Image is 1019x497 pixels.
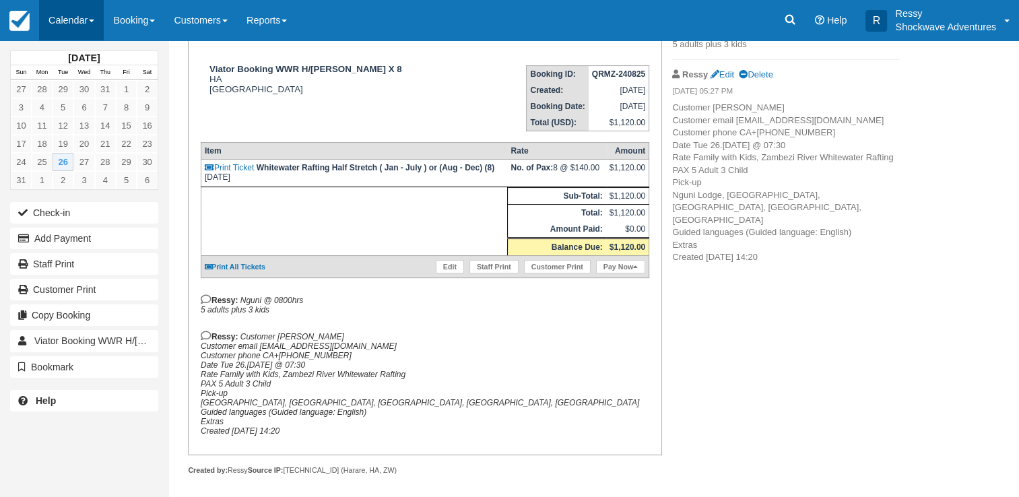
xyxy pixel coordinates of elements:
td: $1,120.00 [606,188,649,205]
td: [DATE] [201,160,507,187]
th: Created: [527,82,589,98]
strong: Ressy: [201,296,238,305]
div: $1,120.00 [610,163,645,183]
a: Edit [711,69,734,79]
a: Pay Now [596,260,645,273]
a: 4 [32,98,53,117]
em: Nguni @ 0800hrs 5 adults plus 3 kids [201,296,303,314]
th: Tue [53,65,73,80]
a: 4 [95,171,116,189]
em: [DATE] 05:27 PM [672,86,899,100]
strong: Source IP: [248,466,284,474]
td: $1,120.00 [589,114,649,131]
a: 30 [137,153,158,171]
a: 28 [32,80,53,98]
a: 22 [116,135,137,153]
button: Copy Booking [10,304,158,326]
a: 31 [11,171,32,189]
strong: Viator Booking WWR H/[PERSON_NAME] X 8 [209,64,402,74]
strong: QRMZ-240825 [592,69,645,79]
p: Shockwave Adventures [895,20,996,34]
a: 2 [53,171,73,189]
a: 5 [116,171,137,189]
a: Staff Print [469,260,519,273]
a: Print Ticket [205,163,254,172]
a: Viator Booking WWR H/[PERSON_NAME] X 8 [10,330,158,352]
a: 11 [32,117,53,135]
th: Sat [137,65,158,80]
th: Item [201,143,507,160]
th: Thu [95,65,116,80]
span: ge, [GEOGRAPHIC_DATA], [GEOGRAPHIC_DATA], [GEOGRAPHIC_DATA], [GEOGRAPHIC_DATA] Guided languages (... [672,190,861,263]
div: Ressy [TECHNICAL_ID] (Harare, HA, ZW) [188,465,661,475]
strong: No. of Pax [511,163,554,172]
td: 8 @ $140.00 [508,160,606,187]
a: 28 [95,153,116,171]
strong: Ressy: [201,332,238,341]
a: 1 [32,171,53,189]
a: 29 [53,80,73,98]
a: 8 [116,98,137,117]
a: Customer Print [524,260,591,273]
th: Sun [11,65,32,80]
strong: $1,120.00 [610,242,645,252]
td: [DATE] [589,98,649,114]
a: 1 [116,80,137,98]
th: Total (USD): [527,114,589,131]
span: Viator Booking WWR H/[PERSON_NAME] X 8 [34,335,229,346]
th: Fri [116,65,137,80]
a: 13 [73,117,94,135]
a: 29 [116,153,137,171]
th: Sub-Total: [508,188,606,205]
th: Balance Due: [508,238,606,256]
button: Check-in [10,202,158,224]
a: Delete [739,69,773,79]
a: 27 [73,153,94,171]
a: 21 [95,135,116,153]
a: 15 [116,117,137,135]
th: Amount [606,143,649,160]
strong: Ressy [682,69,708,79]
th: Booking ID: [527,66,589,83]
a: 18 [32,135,53,153]
a: 30 [73,80,94,98]
div: HA [GEOGRAPHIC_DATA] [201,64,464,94]
a: Help [10,390,158,411]
a: 26 [53,153,73,171]
th: Booking Date: [527,98,589,114]
th: Wed [73,65,94,80]
a: 6 [73,98,94,117]
td: $1,120.00 [606,205,649,222]
a: 14 [95,117,116,135]
i: Help [815,15,824,25]
strong: Created by: [188,466,228,474]
span: Help [827,15,847,26]
p: Ressy [895,7,996,20]
a: 23 [137,135,158,153]
a: 6 [137,171,158,189]
td: $0.00 [606,221,649,238]
a: Customer Print [10,279,158,300]
a: 25 [32,153,53,171]
a: 31 [95,80,116,98]
button: Add Payment [10,228,158,249]
a: 24 [11,153,32,171]
th: Amount Paid: [508,221,606,238]
b: Help [36,395,56,406]
strong: Whitewater Rafting Half Stretch ( Jan - July ) or (Aug - Dec) (8) [257,163,494,172]
td: [DATE] [589,82,649,98]
div: R [865,10,887,32]
th: Mon [32,65,53,80]
a: 3 [73,171,94,189]
img: checkfront-main-nav-mini-logo.png [9,11,30,31]
a: Edit [436,260,464,273]
a: 16 [137,117,158,135]
strong: [DATE] [68,53,100,63]
button: Bookmark [10,356,158,378]
th: Total: [508,205,606,222]
em: Customer [PERSON_NAME] Customer email [EMAIL_ADDRESS][DOMAIN_NAME] Customer phone CA+[PHONE_NUMBE... [201,332,639,436]
a: Print All Tickets [205,263,265,271]
a: 3 [11,98,32,117]
a: 19 [53,135,73,153]
th: Rate [508,143,606,160]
